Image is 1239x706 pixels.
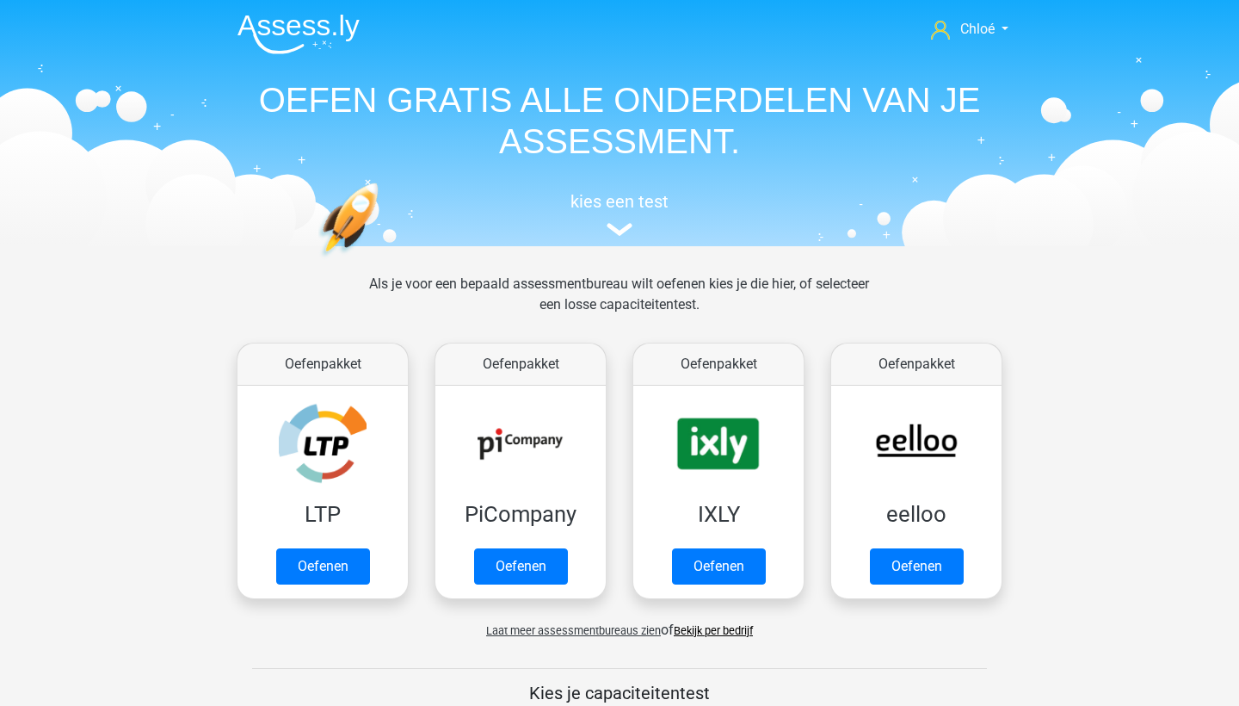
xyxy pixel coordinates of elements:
div: of [224,606,1015,641]
a: Oefenen [672,548,766,585]
div: Als je voor een bepaald assessmentbureau wilt oefenen kies je die hier, of selecteer een losse ca... [355,274,883,336]
a: Oefenen [474,548,568,585]
img: oefenen [318,183,445,338]
a: Oefenen [276,548,370,585]
a: Chloé [924,19,1015,40]
a: kies een test [224,191,1015,237]
span: Laat meer assessmentbureaus zien [486,624,661,637]
h5: Kies je capaciteitentest [252,683,987,703]
h1: OEFEN GRATIS ALLE ONDERDELEN VAN JE ASSESSMENT. [224,79,1015,162]
a: Bekijk per bedrijf [674,624,753,637]
img: assessment [607,223,632,236]
img: Assessly [237,14,360,54]
span: Chloé [960,21,995,37]
a: Oefenen [870,548,964,585]
h5: kies een test [224,191,1015,212]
